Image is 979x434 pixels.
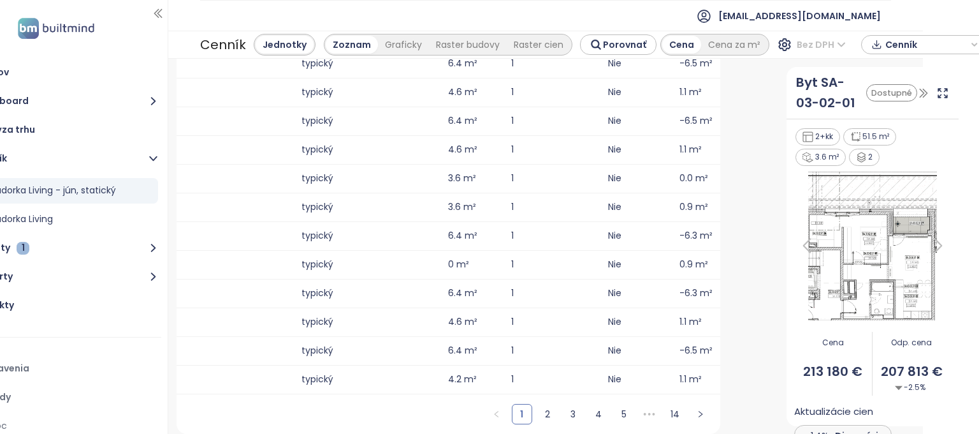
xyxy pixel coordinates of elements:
[679,260,708,269] div: 0.9 m²
[511,318,592,326] div: 1
[679,318,702,326] div: 1.1 m²
[448,146,477,154] div: 4.6 m²
[679,289,713,297] div: -6.3 m²
[895,382,925,394] span: -2.5%
[873,337,950,349] span: Odp. cena
[665,404,685,424] li: 14
[301,260,365,269] div: typický
[843,128,897,146] div: 51.5 m²
[679,232,713,240] div: -6.3 m²
[608,117,664,125] div: Nie
[448,260,469,269] div: 0 m²
[608,232,664,240] div: Nie
[301,174,365,183] div: typický
[849,149,880,166] div: 2
[608,347,664,355] div: Nie
[639,404,660,424] li: Nasledujúcich 5 strán
[301,232,365,240] div: typický
[796,73,858,113] a: Byt SA-03-02-01
[580,34,656,55] button: Porovnať
[448,59,477,68] div: 6.4 m²
[563,404,583,424] li: 3
[14,15,98,41] img: logo
[301,289,365,297] div: typický
[448,174,476,183] div: 3.6 m²
[794,404,873,419] span: Aktualizácie cien
[511,59,592,68] div: 1
[873,362,950,382] span: 207 813 €
[608,203,664,211] div: Nie
[486,404,507,424] li: Predchádzajúca strana
[448,318,477,326] div: 4.6 m²
[679,88,702,96] div: 1.1 m²
[608,146,664,154] div: Nie
[448,289,477,297] div: 6.4 m²
[690,404,711,424] li: Nasledujúca strana
[256,36,314,54] div: Jednotky
[511,375,592,384] div: 1
[448,88,477,96] div: 4.6 m²
[895,384,903,392] img: Decrease
[795,128,840,146] div: 2+kk
[608,289,664,297] div: Nie
[690,404,711,424] button: right
[378,36,429,54] div: Graficky
[794,337,872,349] span: Cena
[603,38,646,52] span: Porovnať
[538,405,557,424] a: 2
[608,174,664,183] div: Nie
[511,203,592,211] div: 1
[662,36,701,54] div: Cena
[511,260,592,269] div: 1
[614,405,634,424] a: 5
[608,260,664,269] div: Nie
[511,117,592,125] div: 1
[795,149,846,166] div: 3.6 m²
[448,232,477,240] div: 6.4 m²
[679,59,713,68] div: -6.5 m²
[301,117,365,125] div: typický
[486,404,507,424] button: left
[429,36,507,54] div: Raster budovy
[608,59,664,68] div: Nie
[512,404,532,424] li: 1
[17,242,29,255] div: 1
[718,1,881,31] span: [EMAIL_ADDRESS][DOMAIN_NAME]
[665,405,685,424] a: 14
[794,168,951,324] img: Floor plan
[301,203,365,211] div: typický
[326,36,378,54] div: Zoznam
[301,375,365,384] div: typický
[301,88,365,96] div: typický
[511,232,592,240] div: 1
[563,405,583,424] a: 3
[507,36,570,54] div: Raster cien
[448,375,477,384] div: 4.2 m²
[511,146,592,154] div: 1
[614,404,634,424] li: 5
[608,318,664,326] div: Nie
[679,347,713,355] div: -6.5 m²
[679,117,713,125] div: -6.5 m²
[301,347,365,355] div: typický
[537,404,558,424] li: 2
[885,35,968,54] span: Cenník
[639,404,660,424] span: •••
[301,59,365,68] div: typický
[679,174,708,183] div: 0.0 m²
[697,410,704,418] span: right
[679,146,702,154] div: 1.1 m²
[794,362,872,382] span: 213 180 €
[511,347,592,355] div: 1
[200,33,246,56] div: Cenník
[512,405,532,424] a: 1
[797,35,846,54] span: Bez DPH
[301,146,365,154] div: typický
[511,174,592,183] div: 1
[589,405,608,424] a: 4
[511,88,592,96] div: 1
[588,404,609,424] li: 4
[448,203,476,211] div: 3.6 m²
[679,203,708,211] div: 0.9 m²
